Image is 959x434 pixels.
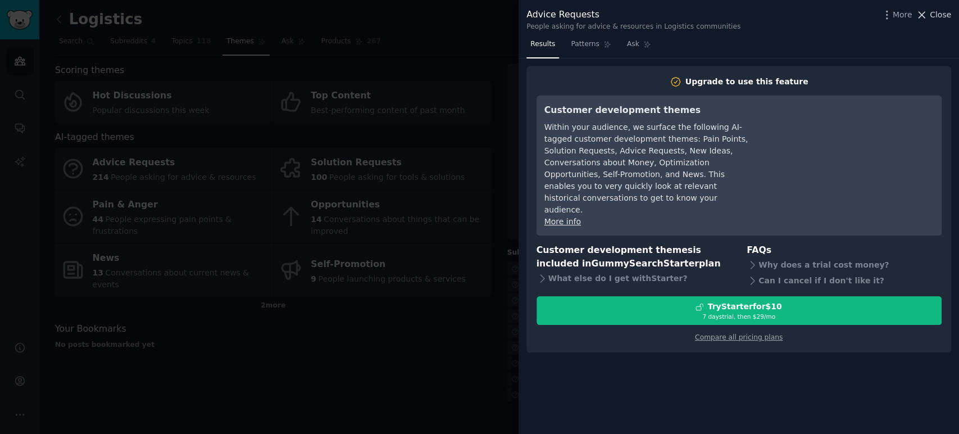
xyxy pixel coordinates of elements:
iframe: YouTube video player [765,103,934,188]
div: Upgrade to use this feature [685,76,808,88]
a: Ask [623,35,655,58]
div: Can I cancel if I don't like it? [747,273,942,288]
div: People asking for advice & resources in Logistics communities [526,22,740,32]
div: Why does a trial cost money? [747,257,942,273]
button: TryStarterfor$107 daystrial, then $29/mo [537,296,942,325]
div: 7 days trial, then $ 29 /mo [537,313,941,320]
h3: Customer development themes [544,103,749,117]
h3: Customer development themes is included in plan [537,243,731,271]
button: Close [916,9,951,21]
a: More info [544,217,581,226]
div: Within your audience, we surface the following AI-tagged customer development themes: Pain Points... [544,121,749,216]
div: Advice Requests [526,8,740,22]
span: Close [930,9,951,21]
span: Ask [627,39,639,49]
span: Patterns [571,39,599,49]
span: GummySearch Starter [591,258,698,269]
div: What else do I get with Starter ? [537,271,731,287]
h3: FAQs [747,243,942,257]
a: Compare all pricing plans [695,333,783,341]
a: Results [526,35,559,58]
span: Results [530,39,555,49]
div: Try Starter for $10 [707,301,781,313]
a: Patterns [567,35,615,58]
button: More [881,9,912,21]
span: More [893,9,912,21]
